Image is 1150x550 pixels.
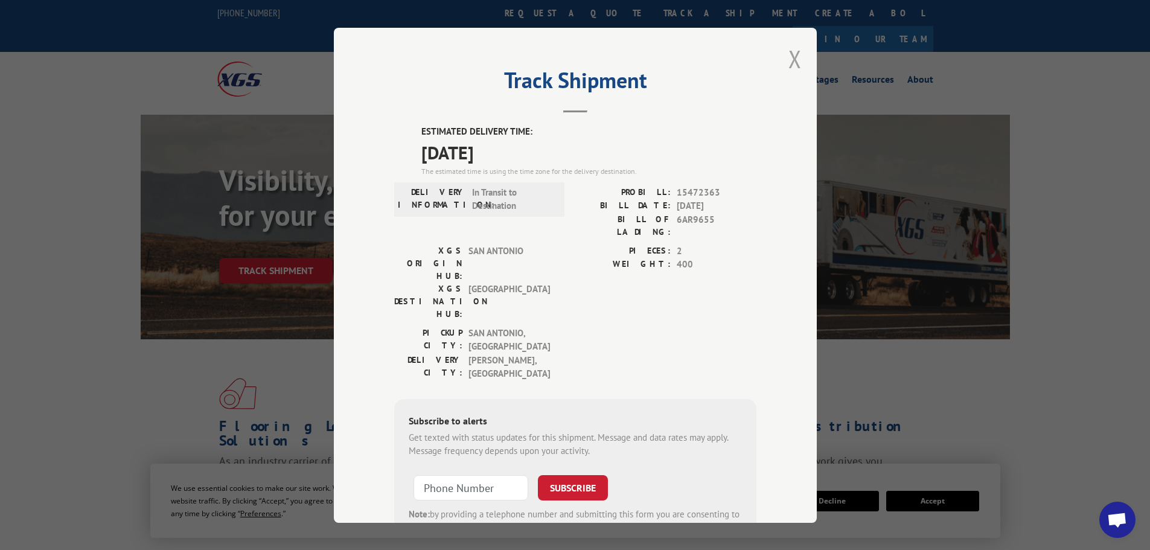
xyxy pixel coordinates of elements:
label: XGS ORIGIN HUB: [394,244,462,282]
span: 6AR9655 [677,213,756,238]
label: DELIVERY CITY: [394,353,462,380]
div: Get texted with status updates for this shipment. Message and data rates may apply. Message frequ... [409,430,742,458]
span: 2 [677,244,756,258]
span: [DATE] [421,138,756,165]
span: [PERSON_NAME] , [GEOGRAPHIC_DATA] [468,353,550,380]
span: [DATE] [677,199,756,213]
span: SAN ANTONIO , [GEOGRAPHIC_DATA] [468,326,550,353]
div: The estimated time is using the time zone for the delivery destination. [421,165,756,176]
label: XGS DESTINATION HUB: [394,282,462,320]
span: [GEOGRAPHIC_DATA] [468,282,550,320]
label: ESTIMATED DELIVERY TIME: [421,125,756,139]
strong: Note: [409,508,430,519]
label: BILL OF LADING: [575,213,671,238]
label: PIECES: [575,244,671,258]
span: SAN ANTONIO [468,244,550,282]
span: In Transit to Destination [472,185,554,213]
button: SUBSCRIBE [538,475,608,500]
label: BILL DATE: [575,199,671,213]
input: Phone Number [414,475,528,500]
div: Open chat [1099,502,1136,538]
span: 400 [677,258,756,272]
label: DELIVERY INFORMATION: [398,185,466,213]
button: Close modal [788,43,802,75]
span: 15472363 [677,185,756,199]
label: PICKUP CITY: [394,326,462,353]
h2: Track Shipment [394,72,756,95]
label: WEIGHT: [575,258,671,272]
div: by providing a telephone number and submitting this form you are consenting to be contacted by SM... [409,507,742,548]
label: PROBILL: [575,185,671,199]
div: Subscribe to alerts [409,413,742,430]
